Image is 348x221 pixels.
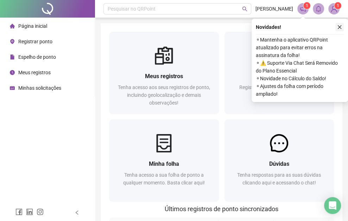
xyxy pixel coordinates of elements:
span: clock-circle [10,70,15,75]
span: Página inicial [18,23,47,29]
a: DúvidasTenha respostas para as suas dúvidas clicando aqui e acessando o chat! [224,119,334,201]
span: Novidades ! [256,23,281,31]
span: Meus registros [145,73,183,80]
span: ⚬ Ajustes da folha com período ampliado! [256,82,344,98]
span: ⚬ ⚠️ Suporte Via Chat Será Removido do Plano Essencial [256,59,344,75]
span: instagram [37,208,44,215]
span: Tenha acesso a sua folha de ponto a qualquer momento. Basta clicar aqui! [123,172,205,185]
span: search [242,6,247,12]
span: schedule [10,86,15,90]
span: home [10,24,15,29]
span: environment [10,39,15,44]
span: notification [300,6,306,12]
sup: Atualize o seu contato no menu Meus Dados [334,2,341,9]
span: Meus registros [18,70,51,75]
img: 92172 [329,4,339,14]
span: close [337,25,342,30]
span: 1 [306,3,308,8]
span: [PERSON_NAME] [255,5,293,13]
sup: 1 [303,2,310,9]
span: Tenha acesso aos seus registros de ponto, incluindo geolocalização e demais observações! [118,84,210,106]
span: ⚬ Novidade no Cálculo do Saldo! [256,75,344,82]
span: Dúvidas [269,160,289,167]
span: left [75,210,80,215]
span: ⚬ Mantenha o aplicativo QRPoint atualizado para evitar erros na assinatura da folha! [256,36,344,59]
span: Minhas solicitações [18,85,61,91]
span: file [10,55,15,59]
a: Minha folhaTenha acesso a sua folha de ponto a qualquer momento. Basta clicar aqui! [109,119,219,201]
span: facebook [15,208,23,215]
a: Meus registrosTenha acesso aos seus registros de ponto, incluindo geolocalização e demais observa... [109,32,219,114]
div: Open Intercom Messenger [324,197,341,214]
span: linkedin [26,208,33,215]
span: Espelho de ponto [18,54,56,60]
span: Registrar ponto [18,39,52,44]
span: Últimos registros de ponto sincronizados [165,205,278,213]
span: Registre sua presença com rapidez e segurança clicando aqui! [239,84,319,98]
span: Minha folha [149,160,179,167]
span: bell [315,6,322,12]
a: Registrar pontoRegistre sua presença com rapidez e segurança clicando aqui! [224,32,334,114]
span: 1 [337,3,339,8]
span: Tenha respostas para as suas dúvidas clicando aqui e acessando o chat! [237,172,321,185]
